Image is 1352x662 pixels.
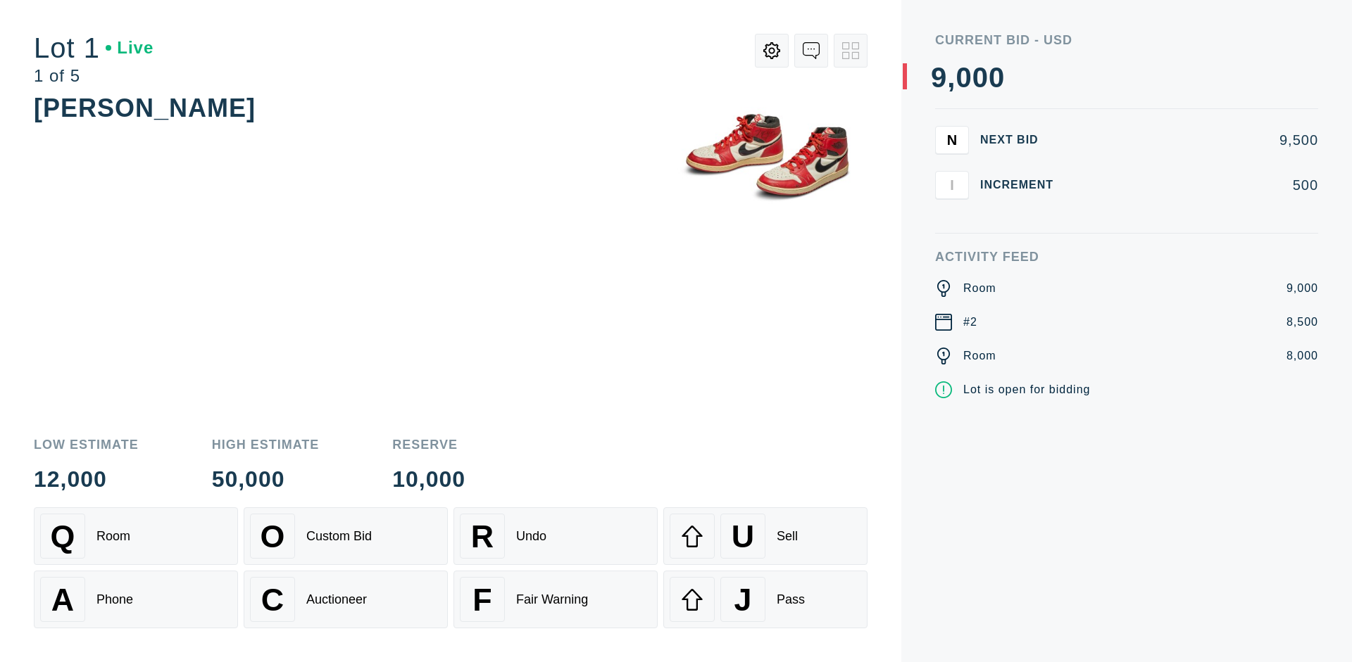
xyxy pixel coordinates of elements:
div: Pass [777,592,805,607]
span: I [950,177,954,193]
span: C [261,582,284,618]
div: Lot is open for bidding [963,381,1090,398]
div: 12,000 [34,468,139,490]
span: J [734,582,751,618]
div: Undo [516,529,546,544]
span: U [732,518,754,554]
button: QRoom [34,507,238,565]
div: [PERSON_NAME] [34,94,256,122]
div: , [947,63,956,345]
div: 8,500 [1287,314,1318,331]
div: 50,000 [212,468,320,490]
button: I [935,171,969,199]
span: A [51,582,74,618]
div: 0 [956,63,972,91]
span: R [471,518,494,554]
button: CAuctioneer [244,571,448,628]
span: N [947,132,957,148]
button: N [935,126,969,154]
div: Increment [980,179,1065,191]
div: Room [963,348,996,364]
div: Phone [96,592,133,607]
div: Sell [777,529,798,544]
div: 500 [1076,178,1318,192]
button: JPass [663,571,868,628]
div: Low Estimate [34,438,139,451]
div: High Estimate [212,438,320,451]
div: 0 [972,63,989,91]
button: RUndo [453,507,658,565]
div: Custom Bid [306,529,372,544]
div: Room [963,280,996,297]
button: APhone [34,571,238,628]
div: 10,000 [392,468,465,490]
span: O [261,518,285,554]
div: Lot 1 [34,34,154,62]
button: FFair Warning [453,571,658,628]
div: 9 [931,63,947,91]
div: Auctioneer [306,592,367,607]
div: Current Bid - USD [935,34,1318,46]
button: OCustom Bid [244,507,448,565]
div: Reserve [392,438,465,451]
div: 9,000 [1287,280,1318,297]
span: Q [51,518,75,554]
div: #2 [963,314,977,331]
div: Next Bid [980,134,1065,146]
div: 1 of 5 [34,68,154,84]
span: F [472,582,492,618]
div: 9,500 [1076,133,1318,147]
div: 8,000 [1287,348,1318,364]
div: Fair Warning [516,592,588,607]
div: Room [96,529,130,544]
button: USell [663,507,868,565]
div: Activity Feed [935,250,1318,263]
div: Live [106,39,154,56]
div: 0 [989,63,1005,91]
